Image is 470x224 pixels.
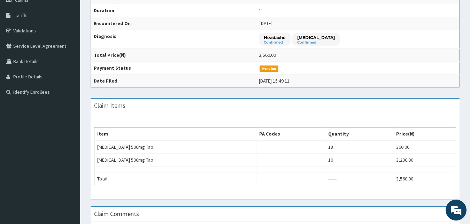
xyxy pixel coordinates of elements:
h3: Claim Comments [94,211,139,217]
th: Date Filed [91,75,256,87]
small: Confirmed [297,41,335,44]
td: Total [94,172,256,185]
p: [MEDICAL_DATA] [297,34,335,40]
div: Minimize live chat window [114,3,131,20]
div: 3,560.00 [259,52,276,59]
div: Chat with us now [36,39,117,48]
td: 360.00 [393,140,456,154]
th: PA Codes [256,128,325,141]
th: Payment Status [91,62,256,75]
th: Encountered On [91,17,256,30]
textarea: Type your message and hit 'Enter' [3,150,133,174]
td: [MEDICAL_DATA] 500mg Tab. [94,140,256,154]
th: Duration [91,4,256,17]
p: Headache [264,34,286,40]
span: Pending [260,65,279,72]
td: 10 [325,154,393,167]
td: 18 [325,140,393,154]
img: d_794563401_company_1708531726252_794563401 [13,35,28,52]
span: We're online! [40,68,96,138]
td: 3,560.00 [393,172,456,185]
small: Confirmed [264,41,286,44]
td: 3,200.00 [393,154,456,167]
h3: Claim Items [94,102,125,109]
th: Quantity [325,128,393,141]
th: Diagnosis [91,30,256,49]
th: Total Price(₦) [91,49,256,62]
div: [DATE] 15:49:11 [259,77,290,84]
th: Item [94,128,256,141]
td: ------ [325,172,393,185]
th: Price(₦) [393,128,456,141]
td: [MEDICAL_DATA] 500mg Tab [94,154,256,167]
span: Tariffs [15,12,28,18]
span: [DATE] [260,20,272,26]
div: 1 [259,7,261,14]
